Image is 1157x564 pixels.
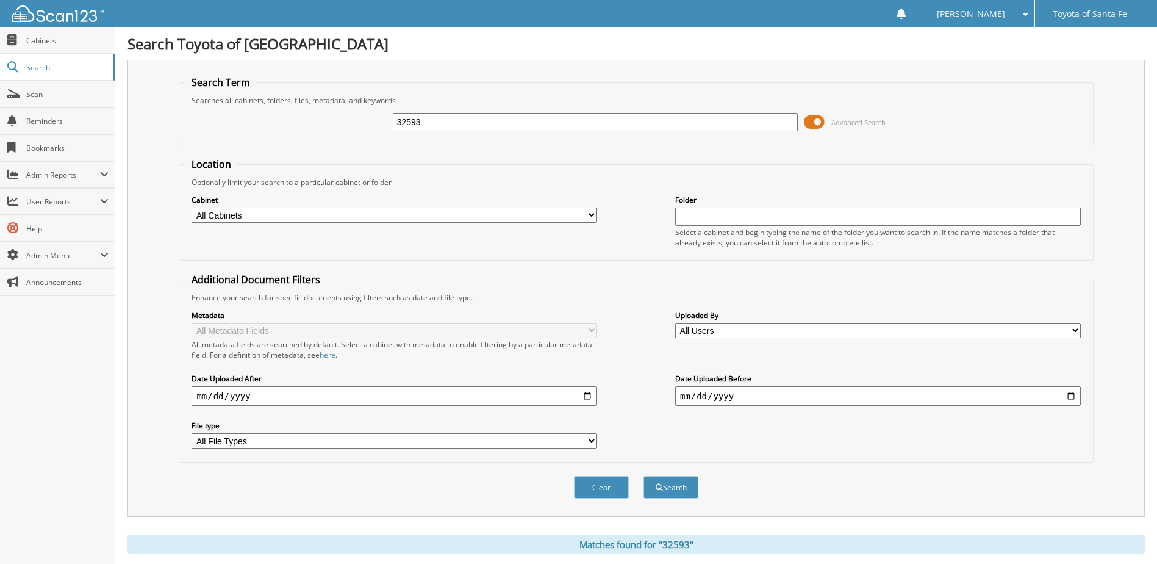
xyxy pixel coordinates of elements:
[185,76,256,89] legend: Search Term
[185,273,326,286] legend: Additional Document Filters
[675,310,1081,320] label: Uploaded By
[320,350,335,360] a: here
[185,177,1086,187] div: Optionally limit your search to a particular cabinet or folder
[831,118,886,127] span: Advanced Search
[192,339,597,360] div: All metadata fields are searched by default. Select a cabinet with metadata to enable filtering b...
[26,277,109,287] span: Announcements
[675,386,1081,406] input: end
[192,374,597,384] label: Date Uploaded After
[192,195,597,205] label: Cabinet
[1053,10,1127,18] span: Toyota of Santa Fe
[185,292,1086,303] div: Enhance your search for specific documents using filters such as date and file type.
[192,421,597,431] label: File type
[127,535,1145,554] div: Matches found for "32593"
[26,62,107,73] span: Search
[12,5,104,22] img: scan123-logo-white.svg
[574,476,629,499] button: Clear
[675,227,1081,248] div: Select a cabinet and begin typing the name of the folder you want to search in. If the name match...
[127,34,1145,54] h1: Search Toyota of [GEOGRAPHIC_DATA]
[185,95,1086,106] div: Searches all cabinets, folders, files, metadata, and keywords
[192,386,597,406] input: start
[26,170,100,180] span: Admin Reports
[675,195,1081,205] label: Folder
[192,310,597,320] label: Metadata
[643,476,698,499] button: Search
[26,116,109,126] span: Reminders
[937,10,1005,18] span: [PERSON_NAME]
[26,89,109,99] span: Scan
[675,374,1081,384] label: Date Uploaded Before
[26,197,100,207] span: User Reports
[26,35,109,46] span: Cabinets
[26,143,109,153] span: Bookmarks
[26,250,100,261] span: Admin Menu
[185,157,237,171] legend: Location
[26,223,109,234] span: Help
